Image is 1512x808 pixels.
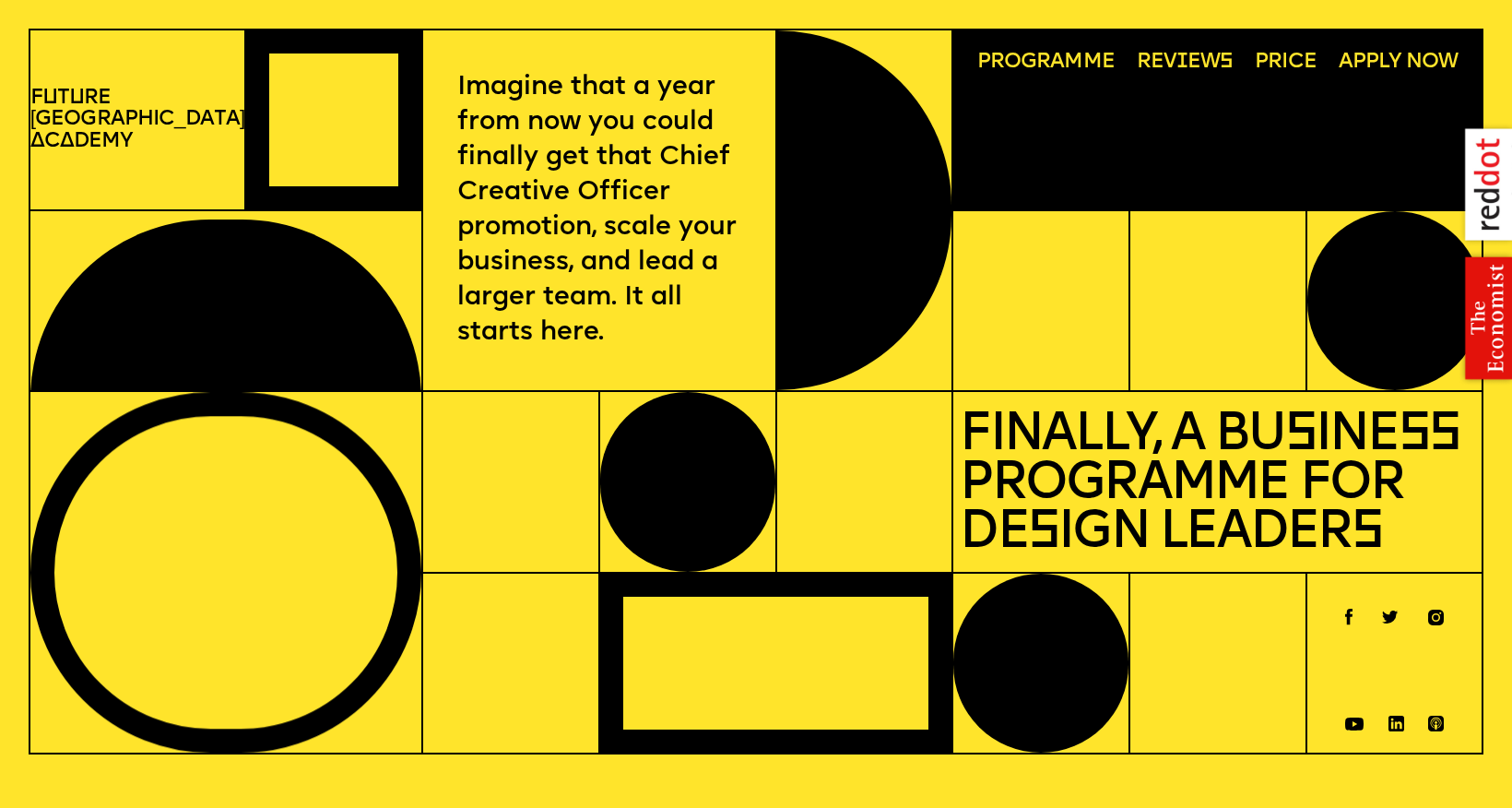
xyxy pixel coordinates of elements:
p: Finally, a Business Programme for Design Leaders [960,405,1475,559]
span: u [69,88,84,109]
span: Apply now [1339,52,1459,74]
a: Future[GEOGRAPHIC_DATA]Academy [30,88,245,153]
span: Rev ews [1137,52,1234,74]
span: u [42,88,57,109]
span: Programme [977,52,1115,74]
span: a [60,131,74,152]
a: Youtube [1345,708,1364,721]
span: A [30,131,44,152]
p: F t re [GEOGRAPHIC_DATA] c demy [30,88,245,153]
p: Imagine that a year from now you could finally get that Chief Creative Officer promotion, scale y... [457,70,741,350]
a: Twitter [1382,601,1399,614]
img: the economist [1448,247,1512,390]
a: Facebook [1345,601,1353,618]
span: i [1176,52,1187,73]
span: Price [1255,52,1317,74]
a: Linkedin [1388,708,1404,724]
a: Spotify [1428,708,1444,724]
a: Instagram [1428,601,1444,617]
img: reddot [1448,113,1512,256]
